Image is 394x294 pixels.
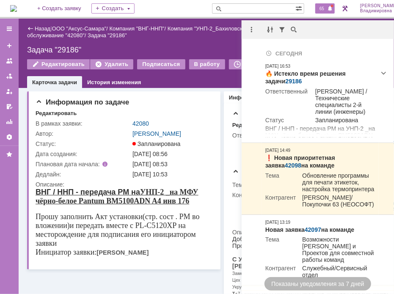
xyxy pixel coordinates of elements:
a: 42098 [285,162,301,169]
span: . [168,42,169,47]
div: Редактировать [232,122,273,129]
span: - [162,42,163,47]
span: ipc [156,42,162,47]
span: . [134,42,135,47]
td: Обновление программы для печати этикеток, настройка термопринтера [296,172,375,194]
div: Контрагент: [232,192,328,198]
div: Статус: [36,140,131,147]
div: [DATE] 10:53 [132,171,210,178]
a: Информация [229,94,265,101]
div: / [52,25,110,32]
a: Перейти в интерфейс администратора [340,3,350,14]
td: Тема [265,236,296,265]
div: [DATE] 14:49 [265,147,290,154]
span: Запланирована [132,140,181,147]
a: Заявки на командах [3,54,16,68]
a: 42080 [132,120,149,127]
span: [PERSON_NAME] [61,61,113,68]
a: Мои согласования [3,100,16,113]
td: Контрагент [265,194,296,209]
span: [PERSON_NAME] [97,42,135,47]
a: Отчеты [3,115,16,129]
td: [PERSON_NAME] / Технические специалисты 2-й линии (инженеры) [309,88,375,117]
a: Назад [35,25,50,32]
div: Создать [91,3,135,14]
div: В рамках заявки: [36,120,131,127]
div: Действия с уведомлениями [247,25,257,35]
td: Контрагент [265,265,296,280]
td: Возможности [PERSON_NAME] и Проектов для совместной работы команд [296,236,375,265]
strong: Новая заявка на команде [265,226,354,233]
div: Дата создания: [36,151,131,157]
strong: 🔥 Истекло время решения задачи [265,70,346,85]
span: @ [152,42,156,47]
div: Поиск по тексту [289,25,299,35]
div: Тема: [232,181,328,188]
div: Дедлайн: [36,171,131,178]
a: Запрос на обслуживание "42080" [27,25,390,38]
div: Развернуть [379,68,389,78]
td: Тема [265,172,296,194]
td: [PERSON_NAME]/Покупочки 63 (НЕОСОФТ) [296,194,375,209]
span: Описание связанной заявки [232,168,343,176]
div: | [50,25,52,31]
a: Заявки в моей ответственности [3,69,16,83]
img: logo [10,5,17,12]
a: 29186 [286,78,302,85]
td: Запланирована [309,117,375,125]
div: Автор: [36,130,131,137]
span: | [115,55,116,60]
a: Карточка задачи [32,79,77,85]
span: Ответственный [232,110,298,118]
a: [PERSON_NAME] [132,130,181,137]
span: oil [163,42,168,47]
div: [DATE] 16:53 [265,63,290,70]
span: Zaytsev [135,42,151,47]
td: Статус [265,117,309,125]
span: Информация по задаче [36,98,129,106]
b: [PERSON_NAME] [118,55,155,60]
span: +7 (3466) 67-00-77 (доб. 66026) | [PHONE_NUMBER] [3,55,116,60]
a: Мои заявки [3,85,16,98]
a: Компания "УНП-2_Бахиловская гр… [168,25,261,32]
div: Редактировать [36,110,77,117]
div: Плановая дата начала: [36,161,121,168]
td: Ответственный [265,88,309,117]
div: [DATE] 08:56 [132,151,210,157]
a: Настройки [3,130,16,144]
div: Ответственный: [232,132,328,139]
div: Описание: [36,181,212,188]
a: 42097 [305,226,321,233]
a: Компания "ВНГ-ННП" [110,25,165,32]
div: [DATE] 08:53 [132,161,210,168]
a: История изменения [87,79,141,85]
div: Сегодня [265,49,375,57]
a: ООО "Аксус-Самара" [52,25,107,32]
div: / [110,25,168,32]
div: / [27,25,390,38]
strong: ❗️ Новая приоритетная заявка на команде [265,154,335,169]
div: Фильтрация [277,25,287,35]
a: Создать заявку [3,39,16,52]
a: Перейти на домашнюю страницу [10,5,17,12]
div: Группировка уведомлений [265,25,276,35]
span: 65 [317,5,327,11]
div: / [168,25,264,32]
div: Показаны уведомления за 7 дней [265,277,371,291]
span: ru [169,42,173,47]
b: М [71,55,75,60]
div: Задача "29186" [88,32,127,38]
span: Расширенный поиск [295,4,304,12]
div: [DATE] 13:19 [265,219,290,226]
td: Служебный/Сервисный отдел [296,265,375,280]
